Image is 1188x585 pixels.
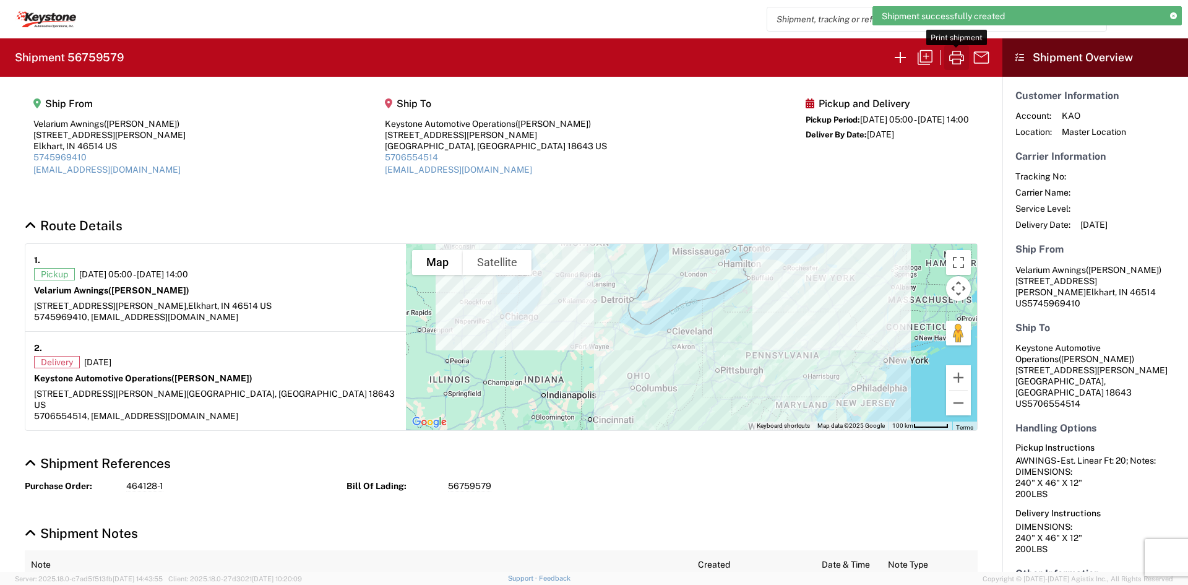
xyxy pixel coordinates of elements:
[946,391,971,415] button: Zoom out
[983,573,1173,584] span: Copyright © [DATE]-[DATE] Agistix Inc., All Rights Reserved
[168,575,302,583] span: Client: 2025.18.0-27d3021
[806,115,860,124] span: Pickup Period:
[757,422,810,430] button: Keyboard shortcuts
[1015,276,1097,297] span: [STREET_ADDRESS][PERSON_NAME]
[1015,455,1175,500] div: AWNINGS - Est. Linear Ft: 20; Notes: DIMENSIONS: 240" X 46" X 12" 200LBS
[126,480,163,492] span: 464128-1
[34,410,397,422] div: 5706554514, [EMAIL_ADDRESS][DOMAIN_NAME]
[385,165,532,175] a: [EMAIL_ADDRESS][DOMAIN_NAME]
[385,141,607,152] div: [GEOGRAPHIC_DATA], [GEOGRAPHIC_DATA] 18643 US
[34,356,80,368] span: Delivery
[1086,265,1161,275] span: ([PERSON_NAME])
[25,456,171,471] a: Hide Details
[463,250,532,275] button: Show satellite imagery
[1015,110,1052,121] span: Account:
[892,422,913,429] span: 100 km
[508,574,539,582] a: Support
[1015,187,1070,198] span: Carrier Name:
[1015,126,1052,137] span: Location:
[385,152,438,162] a: 5706554514
[882,11,1005,22] span: Shipment successfully created
[1015,171,1070,182] span: Tracking No:
[15,50,124,65] h2: Shipment 56759579
[34,389,186,399] span: [STREET_ADDRESS][PERSON_NAME]
[1015,219,1070,230] span: Delivery Date:
[1015,568,1175,579] h5: Other Information
[34,373,252,383] strong: Keystone Automotive Operations
[946,321,971,345] button: Drag Pegman onto the map to open Street View
[33,129,186,141] div: [STREET_ADDRESS][PERSON_NAME]
[539,574,570,582] a: Feedback
[79,269,188,280] span: [DATE] 05:00 - [DATE] 14:00
[860,115,969,124] span: [DATE] 05:00 - [DATE] 14:00
[806,98,969,110] h5: Pickup and Delivery
[34,285,189,295] strong: Velarium Awnings
[1015,322,1175,334] h5: Ship To
[946,276,971,301] button: Map camera controls
[1059,354,1134,364] span: ([PERSON_NAME])
[188,301,272,311] span: Elkhart, IN 46514 US
[34,311,397,323] div: 5745969410, [EMAIL_ADDRESS][DOMAIN_NAME]
[34,340,42,356] strong: 2.
[889,422,952,430] button: Map Scale: 100 km per 53 pixels
[1015,508,1175,519] h6: Delivery Instructions
[412,250,463,275] button: Show street map
[25,550,692,580] th: Note
[25,218,123,233] a: Hide Details
[1027,298,1080,308] span: 5745969410
[33,165,181,175] a: [EMAIL_ADDRESS][DOMAIN_NAME]
[817,422,885,429] span: Map data ©2025 Google
[385,129,607,141] div: [STREET_ADDRESS][PERSON_NAME]
[1015,521,1175,555] div: DIMENSIONS: 240" X 46" X 12" 200LBS
[946,250,971,275] button: Toggle fullscreen view
[25,480,118,492] strong: Purchase Order:
[25,526,138,541] a: Hide Details
[33,152,87,162] a: 5745969410
[113,575,163,583] span: [DATE] 14:43:55
[34,253,40,268] strong: 1.
[1080,219,1108,230] span: [DATE]
[1015,422,1175,434] h5: Handling Options
[34,268,75,280] span: Pickup
[1015,243,1175,255] h5: Ship From
[692,550,816,580] th: Created
[1015,90,1175,102] h5: Customer Information
[1002,38,1188,77] header: Shipment Overview
[867,129,894,139] span: [DATE]
[946,365,971,390] button: Zoom in
[1015,443,1175,453] h6: Pickup Instructions
[1062,110,1126,121] span: KAO
[33,141,186,152] div: Elkhart, IN 46514 US
[1027,399,1080,409] span: 5706554514
[171,373,252,383] span: ([PERSON_NAME])
[956,424,973,431] a: Terms
[33,118,186,129] div: Velarium Awnings
[385,118,607,129] div: Keystone Automotive Operations
[34,389,395,410] span: [GEOGRAPHIC_DATA], [GEOGRAPHIC_DATA] 18643 US
[252,575,302,583] span: [DATE] 10:20:09
[448,480,491,492] span: 56759579
[1015,203,1070,214] span: Service Level:
[104,119,179,129] span: ([PERSON_NAME])
[84,357,111,368] span: [DATE]
[1015,343,1168,375] span: Keystone Automotive Operations [STREET_ADDRESS][PERSON_NAME]
[15,575,163,583] span: Server: 2025.18.0-c7ad5f513fb
[1015,342,1175,409] address: [GEOGRAPHIC_DATA], [GEOGRAPHIC_DATA] 18643 US
[816,550,882,580] th: Date & Time
[33,98,186,110] h5: Ship From
[767,7,1088,31] input: Shipment, tracking or reference number
[515,119,591,129] span: ([PERSON_NAME])
[34,301,188,311] span: [STREET_ADDRESS][PERSON_NAME],
[882,550,978,580] th: Note Type
[409,414,450,430] img: Google
[1062,126,1126,137] span: Master Location
[1015,265,1086,275] span: Velarium Awnings
[385,98,607,110] h5: Ship To
[346,480,439,492] strong: Bill Of Lading:
[409,414,450,430] a: Open this area in Google Maps (opens a new window)
[1015,150,1175,162] h5: Carrier Information
[806,130,867,139] span: Deliver By Date:
[108,285,189,295] span: ([PERSON_NAME])
[1015,264,1175,309] address: Elkhart, IN 46514 US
